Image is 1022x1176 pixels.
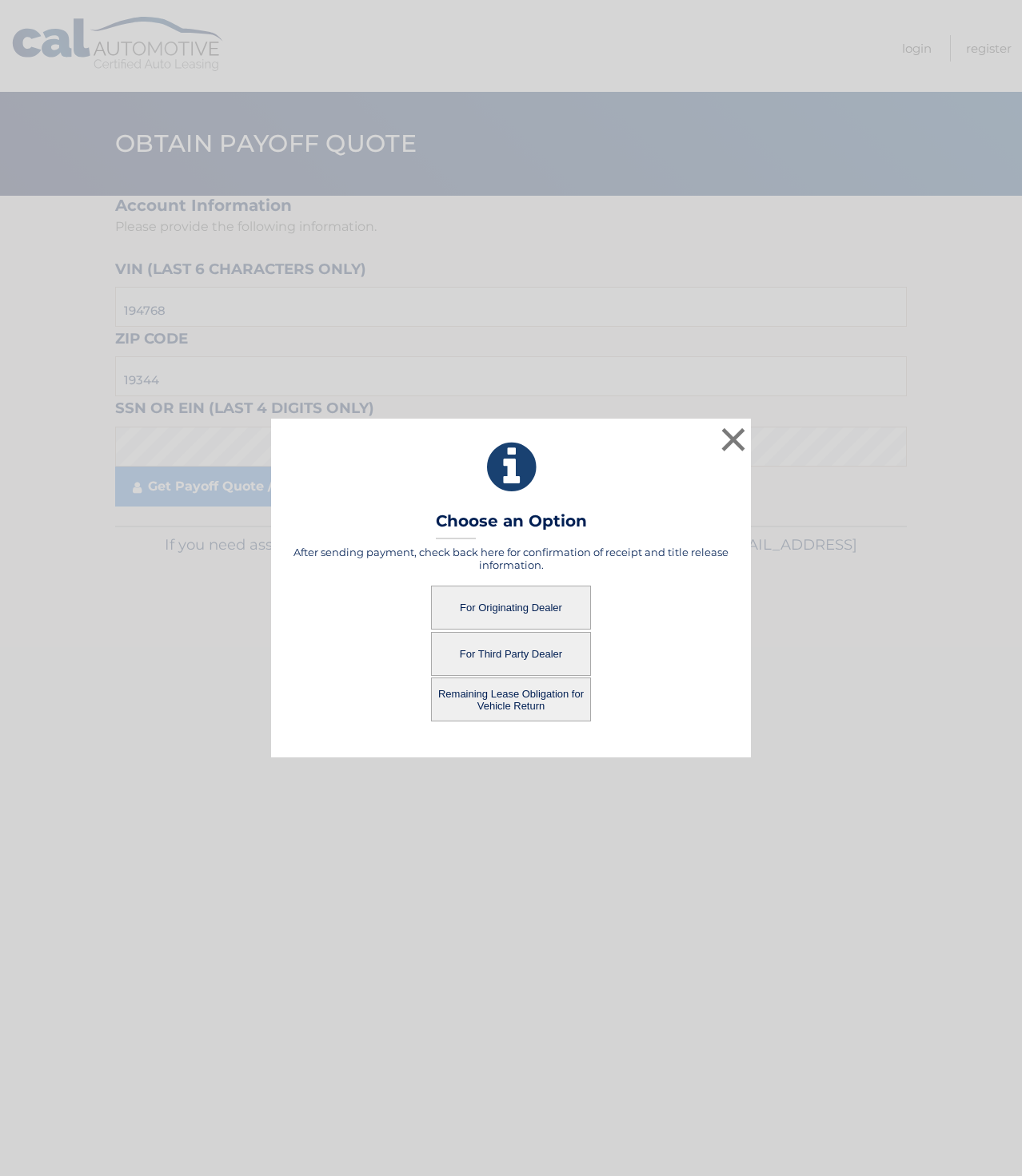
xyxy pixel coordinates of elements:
h3: Choose an Option [436,511,587,539]
h5: After sending payment, check back here for confirmation of receipt and title release information. [291,546,731,571]
button: For Third Party Dealer [431,632,591,676]
button: × [717,423,749,455]
button: For Originating Dealer [431,586,591,630]
button: Remaining Lease Obligation for Vehicle Return [431,677,591,721]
